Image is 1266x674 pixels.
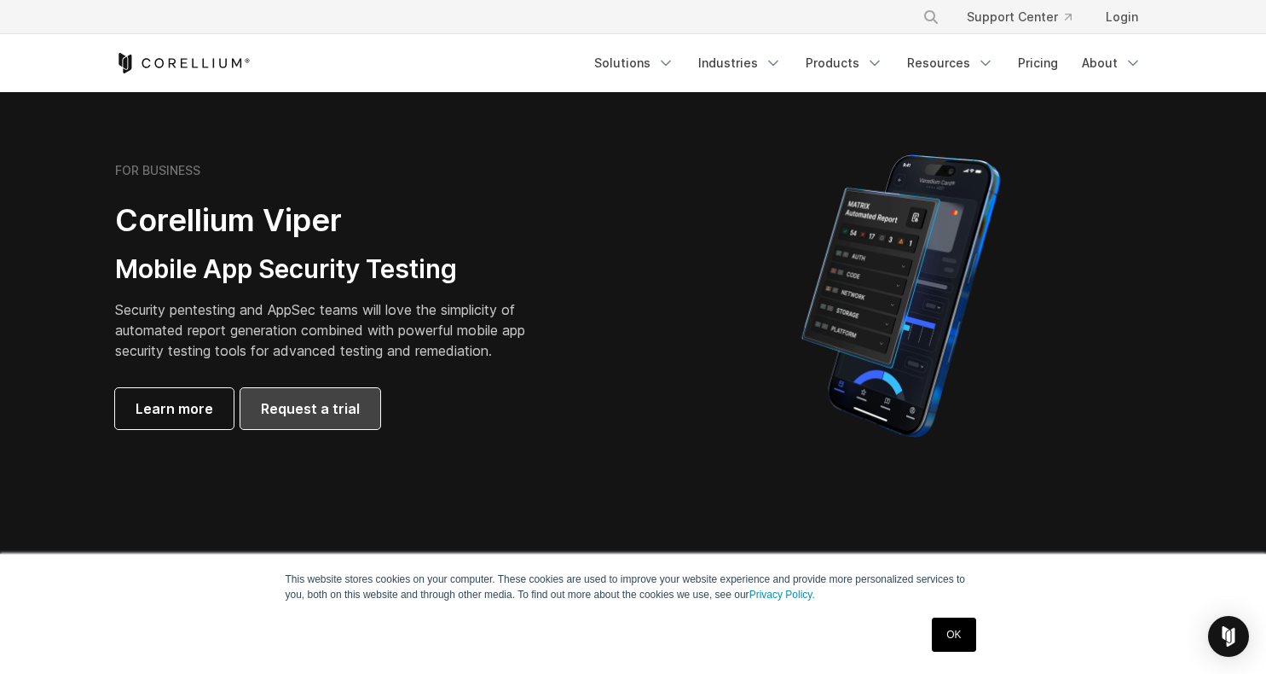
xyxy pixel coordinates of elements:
[1092,2,1152,32] a: Login
[240,388,380,429] a: Request a trial
[795,48,893,78] a: Products
[772,147,1029,445] img: Corellium MATRIX automated report on iPhone showing app vulnerability test results across securit...
[115,299,552,361] p: Security pentesting and AppSec teams will love the simplicity of automated report generation comb...
[286,572,981,602] p: This website stores cookies on your computer. These cookies are used to improve your website expe...
[1208,616,1249,657] div: Open Intercom Messenger
[115,163,200,178] h6: FOR BUSINESS
[916,2,946,32] button: Search
[932,618,975,652] a: OK
[902,2,1152,32] div: Navigation Menu
[688,48,792,78] a: Industries
[115,53,251,73] a: Corellium Home
[115,388,234,429] a: Learn more
[749,589,815,601] a: Privacy Policy.
[261,398,360,419] span: Request a trial
[115,201,552,240] h2: Corellium Viper
[1072,48,1152,78] a: About
[584,48,685,78] a: Solutions
[953,2,1085,32] a: Support Center
[136,398,213,419] span: Learn more
[1008,48,1068,78] a: Pricing
[897,48,1004,78] a: Resources
[584,48,1152,78] div: Navigation Menu
[115,253,552,286] h3: Mobile App Security Testing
